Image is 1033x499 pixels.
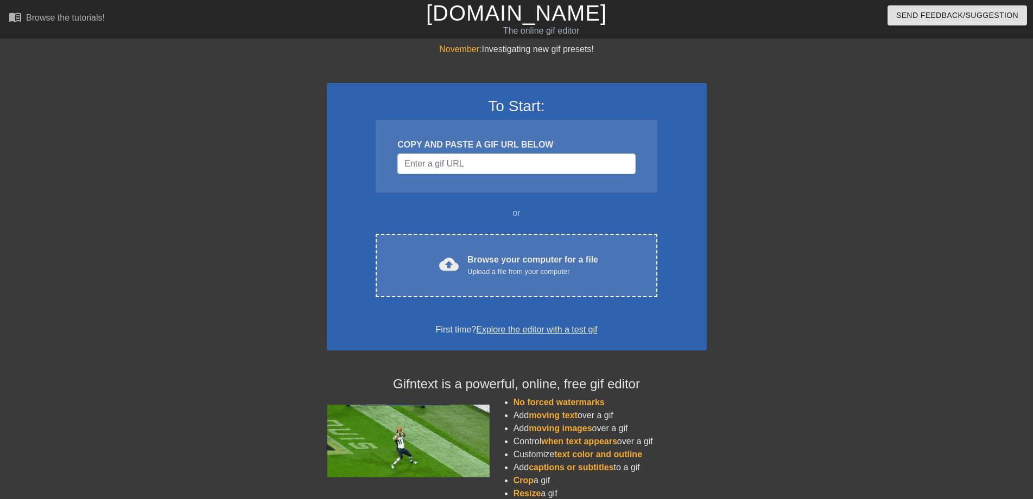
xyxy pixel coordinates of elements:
[350,24,732,37] div: The online gif editor
[327,405,490,477] img: football_small.gif
[888,5,1027,25] button: Send Feedback/Suggestion
[514,474,707,487] li: a gif
[554,450,642,459] span: text color and outline
[467,253,598,277] div: Browse your computer for a file
[426,1,607,25] a: [DOMAIN_NAME]
[439,44,481,54] span: November:
[9,10,105,27] a: Browse the tutorials!
[26,13,105,22] div: Browse the tutorials!
[327,43,707,56] div: Investigating new gif presets!
[467,266,598,277] div: Upload a file from your computer
[327,376,707,392] h4: Gifntext is a powerful, online, free gif editor
[355,207,679,220] div: or
[397,153,635,174] input: Username
[514,461,707,474] li: Add to a gif
[514,448,707,461] li: Customize
[9,10,22,23] span: menu_book
[439,254,459,274] span: cloud_upload
[514,398,605,407] span: No forced watermarks
[341,323,693,336] div: First time?
[514,435,707,448] li: Control over a gif
[529,463,613,472] span: captions or subtitles
[514,489,541,498] span: Resize
[529,424,592,433] span: moving images
[896,9,1018,22] span: Send Feedback/Suggestion
[541,437,617,446] span: when text appears
[514,409,707,422] li: Add over a gif
[514,476,534,485] span: Crop
[476,325,597,334] a: Explore the editor with a test gif
[341,97,693,116] h3: To Start:
[529,411,578,420] span: moving text
[397,138,635,151] div: COPY AND PASTE A GIF URL BELOW
[514,422,707,435] li: Add over a gif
